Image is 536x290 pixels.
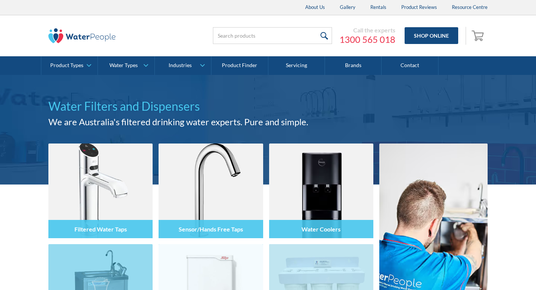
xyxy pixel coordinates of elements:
div: Industries [169,62,192,69]
a: Shop Online [405,27,458,44]
div: Product Types [50,62,83,69]
img: The Water People [48,28,115,43]
img: Filtered Water Taps [48,144,153,238]
a: Product Types [41,56,98,75]
a: Open empty cart [470,27,488,45]
h4: Sensor/Hands Free Taps [179,226,243,233]
h4: Filtered Water Taps [74,226,127,233]
input: Search products [213,27,332,44]
a: 1300 565 018 [339,34,395,45]
img: Sensor/Hands Free Taps [159,144,263,238]
a: Servicing [268,56,325,75]
a: Contact [382,56,438,75]
a: Product Finder [211,56,268,75]
img: Water Coolers [269,144,373,238]
a: Water Types [98,56,154,75]
img: shopping cart [472,29,486,41]
h4: Water Coolers [301,226,341,233]
a: Brands [325,56,382,75]
div: Call the experts [339,26,395,34]
a: Industries [155,56,211,75]
div: Water Types [109,62,138,69]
